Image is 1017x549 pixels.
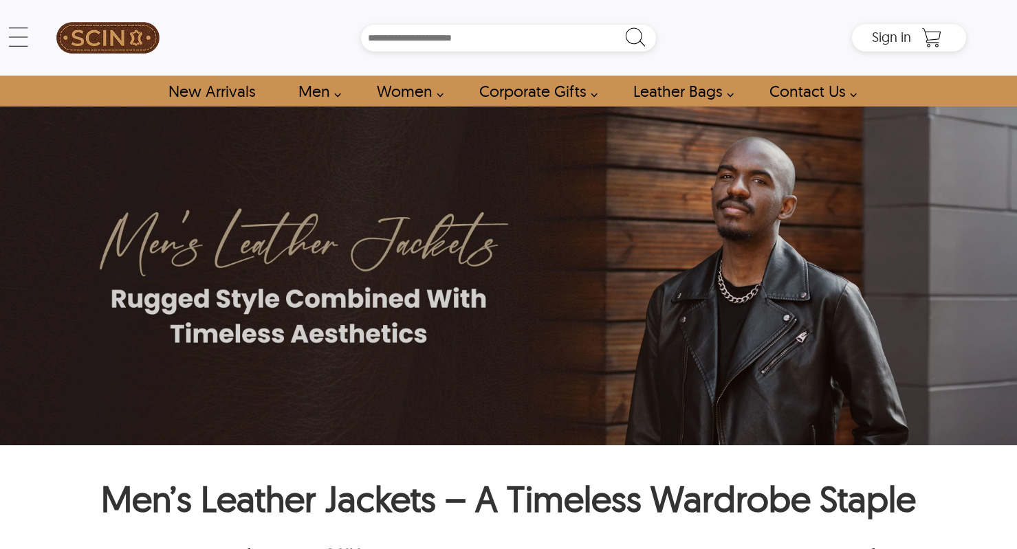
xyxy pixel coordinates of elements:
[617,76,741,107] a: Shop Leather Bags
[872,28,911,45] span: Sign in
[51,7,165,69] a: SCIN
[361,76,451,107] a: Shop Women Leather Jackets
[283,76,349,107] a: shop men's leather jackets
[918,27,945,48] a: Shopping Cart
[872,33,911,44] a: Sign in
[754,76,864,107] a: contact-us
[463,76,605,107] a: Shop Leather Corporate Gifts
[153,76,270,107] a: Shop New Arrivals
[51,476,966,528] h1: Men’s Leather Jackets – A Timeless Wardrobe Staple
[56,7,160,69] img: SCIN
